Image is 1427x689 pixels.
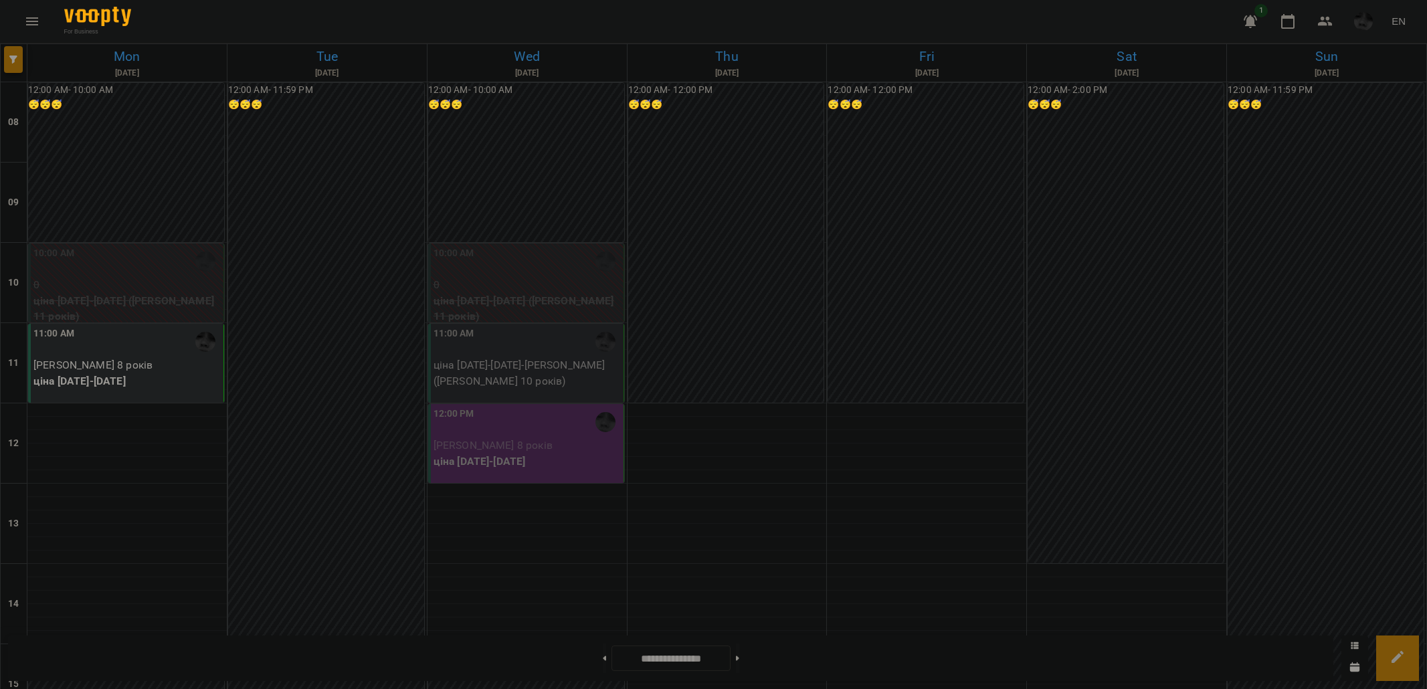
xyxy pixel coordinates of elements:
img: Дедюхов Євгеній Миколайович [195,332,215,352]
span: [PERSON_NAME] 8 років [434,439,553,452]
h6: Tue [229,46,425,67]
h6: Thu [630,46,825,67]
button: Menu [16,5,48,37]
h6: 12:00 AM - 11:59 PM [1228,83,1424,98]
button: EN [1386,9,1411,33]
h6: 12:00 AM - 11:59 PM [228,83,424,98]
p: 0 [33,277,221,293]
span: [PERSON_NAME] 8 років [33,359,153,371]
h6: 12:00 AM - 10:00 AM [428,83,624,98]
h6: 😴😴😴 [1028,98,1224,112]
span: For Business [64,27,131,35]
h6: Fri [829,46,1024,67]
h6: [DATE] [630,67,825,80]
h6: [DATE] [1029,67,1224,80]
span: EN [1392,14,1406,28]
img: c21352688f5787f21f3ea42016bcdd1d.jpg [1354,12,1373,31]
label: 12:00 PM [434,407,474,421]
h6: [DATE] [29,67,225,80]
h6: 12 [8,436,19,451]
h6: 12:00 AM - 12:00 PM [628,83,824,98]
p: 0 [434,277,621,293]
h6: 😴😴😴 [228,98,424,112]
p: ціна [DATE]-[DATE] [434,454,621,470]
h6: 11 [8,356,19,371]
h6: Sat [1029,46,1224,67]
h6: Sun [1229,46,1424,67]
h6: 10 [8,276,19,290]
label: 11:00 AM [434,326,474,341]
img: Voopty Logo [64,7,131,26]
h6: 13 [8,516,19,531]
p: ціна [DATE]-[DATE] ([PERSON_NAME] 11 років) [33,293,221,324]
label: 10:00 AM [434,246,474,261]
h6: 12:00 AM - 12:00 PM [828,83,1024,98]
h6: 14 [8,597,19,611]
h6: [DATE] [229,67,425,80]
img: Дедюхов Євгеній Миколайович [595,252,615,272]
label: 10:00 AM [33,246,74,261]
p: ціна [DATE]-[DATE] ([PERSON_NAME] 11 років) [434,293,621,324]
span: 1 [1254,4,1268,17]
h6: 😴😴😴 [428,98,624,112]
img: Дедюхов Євгеній Миколайович [195,252,215,272]
h6: [DATE] [1229,67,1424,80]
h6: 12:00 AM - 2:00 PM [1028,83,1224,98]
h6: 😴😴😴 [828,98,1024,112]
h6: 😴😴😴 [28,98,224,112]
h6: 09 [8,195,19,210]
h6: 12:00 AM - 10:00 AM [28,83,224,98]
p: ціна [DATE]-[DATE] - [PERSON_NAME] ([PERSON_NAME] 10 років) [434,357,621,389]
h6: Mon [29,46,225,67]
h6: [DATE] [829,67,1024,80]
label: 11:00 AM [33,326,74,341]
img: Дедюхов Євгеній Миколайович [595,332,615,352]
img: Дедюхов Євгеній Миколайович [595,412,615,432]
h6: 😴😴😴 [628,98,824,112]
h6: [DATE] [430,67,625,80]
h6: 08 [8,115,19,130]
p: ціна [DATE]-[DATE] [33,373,221,389]
h6: 😴😴😴 [1228,98,1424,112]
h6: Wed [430,46,625,67]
